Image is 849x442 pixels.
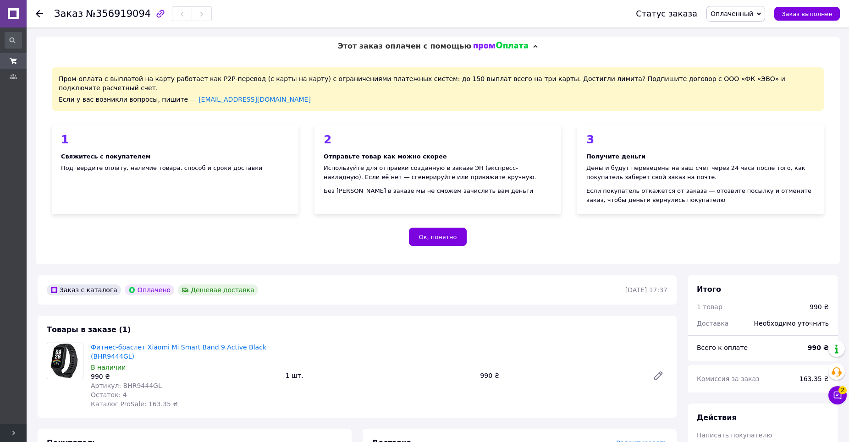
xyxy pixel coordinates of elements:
a: Редактировать [649,366,667,385]
div: Дешевая доставка [178,284,258,295]
time: [DATE] 17:37 [625,286,667,294]
div: Необходимо уточнить [749,313,834,333]
a: Фитнес-браслет Xiaomi Mi Smart Band 9 Active Black (BHR9444GL) [91,344,266,360]
span: Всего к оплате [697,344,748,351]
div: Используйте для отправки созданную в заказе ЭН (экспресс-накладную). Если её нет — сгенерируйте и... [324,164,552,182]
span: Заказ выполнен [782,11,832,17]
span: 2 [838,386,847,394]
b: 990 ₴ [808,344,829,351]
div: 990 ₴ [91,372,278,381]
span: Остаток: 4 [91,391,127,398]
span: №356919094 [86,8,151,19]
a: [EMAIL_ADDRESS][DOMAIN_NAME] [198,96,311,103]
span: Доставка [697,320,728,327]
span: Оплаченный [711,10,753,17]
div: Деньги будут переведены на ваш счет через 24 часа после того, как покупатель заберет свой заказ н... [586,164,815,182]
div: Без [PERSON_NAME] в заказе мы не сможем зачислить вам деньги [324,186,552,196]
div: 3 [586,134,815,145]
span: Артикул: BHR9444GL [91,382,162,389]
span: Действия [697,413,737,422]
b: Отправьте товар как можно скорее [324,153,447,160]
div: Заказ с каталога [47,284,121,295]
div: Подтвердите оплату, наличие товара, способ и сроки доставки [61,164,289,173]
span: Каталог ProSale: 163.35 ₴ [91,400,178,408]
span: В наличии [91,364,126,371]
span: 163.35 ₴ [799,375,829,382]
div: Пром-оплата с выплатой на карту работает как P2P-перевод (с карты на карту) с ограничениями плате... [52,67,824,111]
div: Если покупатель откажется от заказа — отозвите посылку и отмените заказ, чтобы деньги вернулись п... [586,186,815,205]
span: Ок, понятно [419,234,457,240]
div: Оплачено [125,284,174,295]
img: evopay logo [474,42,529,51]
div: 990 ₴ [810,302,829,311]
div: Если у вас возникли вопросы, пишите — [59,95,817,104]
div: Вернуться назад [36,9,43,18]
img: Фитнес-браслет Xiaomi Mi Smart Band 9 Active Black (BHR9444GL) [47,343,83,379]
button: Ок, понятно [409,228,466,246]
b: Получите деньги [586,153,645,160]
span: 1 товар [697,303,722,311]
span: Этот заказ оплачен с помощью [338,42,471,50]
b: Свяжитесь с покупателем [61,153,150,160]
span: Комиссия за заказ [697,375,760,382]
div: 1 шт. [282,369,477,382]
span: Заказ [54,8,83,19]
button: Заказ выполнен [774,7,840,21]
span: Написать покупателю [697,431,772,439]
button: Чат с покупателем2 [828,386,847,404]
span: Итого [697,285,721,294]
div: 1 [61,134,289,145]
span: Товары в заказе (1) [47,325,131,334]
div: Статус заказа [636,9,697,18]
div: 990 ₴ [476,369,645,382]
div: 2 [324,134,552,145]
